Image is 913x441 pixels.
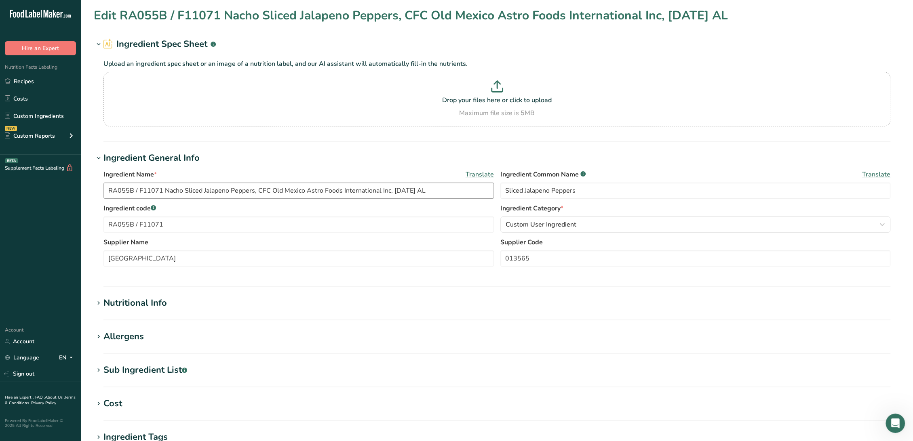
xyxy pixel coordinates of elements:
div: EN [59,353,76,363]
span: Ingredient Name [103,170,157,179]
a: Hire an Expert . [5,395,34,400]
div: Maximum file size is 5MB [105,108,888,118]
input: Type an alternate ingredient name if you have [500,183,891,199]
div: NEW [5,126,17,131]
a: Terms & Conditions . [5,395,76,406]
iframe: Intercom live chat [886,414,905,433]
span: Custom User Ingredient [506,220,576,229]
button: Hire an Expert [5,41,76,55]
input: Type your ingredient code here [103,216,494,233]
button: Custom User Ingredient [500,216,891,233]
label: Ingredient Category [500,204,891,213]
a: Privacy Policy [31,400,56,406]
a: About Us . [45,395,64,400]
p: Drop your files here or click to upload [105,95,888,105]
span: Translate [466,170,494,179]
div: Custom Reports [5,132,55,140]
div: Ingredient General Info [103,151,200,165]
h1: Edit RA055B / F11071 Nacho Sliced Jalapeno Peppers, CFC Old Mexico Astro Foods International Inc,... [94,6,728,25]
span: Translate [862,170,890,179]
label: Ingredient code [103,204,494,213]
div: Nutritional Info [103,296,167,310]
div: Allergens [103,330,144,343]
div: Cost [103,397,122,410]
p: Upload an ingredient spec sheet or an image of a nutrition label, and our AI assistant will autom... [103,59,890,69]
span: Ingredient Common Name [500,170,586,179]
input: Type your ingredient name here [103,183,494,199]
h2: Ingredient Spec Sheet [103,38,216,51]
label: Supplier Name [103,237,494,247]
input: Type your supplier name here [103,250,494,267]
a: FAQ . [35,395,45,400]
label: Supplier Code [500,237,891,247]
div: Sub Ingredient List [103,363,187,377]
input: Type your supplier code here [500,250,891,267]
div: BETA [5,158,18,163]
div: Powered By FoodLabelMaker © 2025 All Rights Reserved [5,418,76,428]
a: Language [5,351,39,365]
